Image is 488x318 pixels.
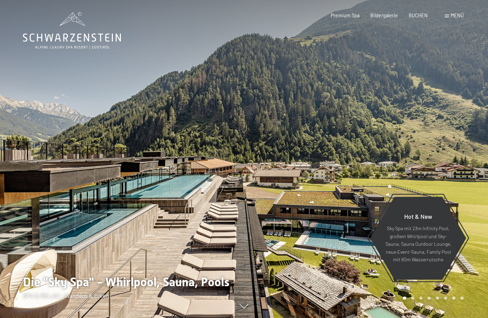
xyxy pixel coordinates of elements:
div: Carousel Page 2 [411,297,415,300]
a: Hot & New Sky Spa mit 23m Infinity Pool, großem Whirlpool und Sky-Sauna, Sauna Outdoor Lounge, ne... [370,196,467,280]
div: Carousel Page 7 [452,297,455,300]
span: Menü [451,12,464,18]
a: Bildergalerie [370,12,398,18]
div: Carousel Page 8 [460,297,464,300]
p: Sky Spa mit 23m Infinity Pool, großem Whirlpool und Sky-Sauna, Sauna Outdoor Lounge, neue Event-S... [385,225,451,264]
span: Hot & New [404,213,432,220]
a: BUCHEN [409,12,428,18]
div: Carousel Page 6 [444,297,447,300]
a: Premium Spa [331,12,360,18]
div: Carousel Page 1 (Current Slide) [403,297,406,300]
div: Carousel Page 5 [436,297,439,300]
div: Carousel Page 4 [427,297,431,300]
div: Carousel Pagination [400,297,463,300]
div: Carousel Page 3 [419,297,423,300]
